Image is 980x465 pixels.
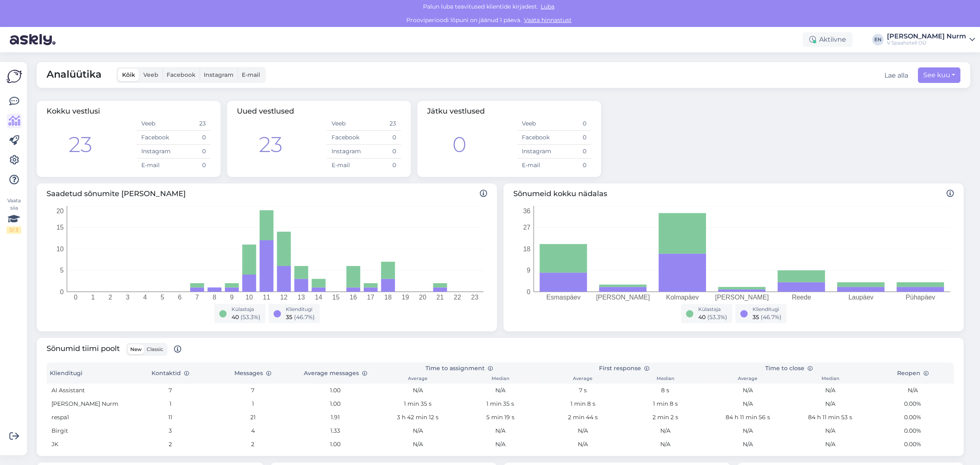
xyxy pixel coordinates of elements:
tspan: 2 [109,294,112,301]
button: Lae alla [884,71,908,80]
tspan: 4 [143,294,147,301]
td: 0 [554,117,591,131]
td: N/A [624,424,706,438]
td: 23 [174,117,211,131]
td: 84 h 11 min 56 s [706,411,789,424]
td: respa1 [47,411,129,424]
td: JK [47,438,129,451]
td: 2 min 2 s [624,411,706,424]
td: 0 [554,159,591,172]
td: N/A [706,438,789,451]
div: 0 / 3 [7,226,21,234]
th: First response [541,362,706,374]
span: Sõnumeid kokku nädalas [513,188,954,199]
td: Facebook [136,131,174,145]
tspan: 21 [437,294,444,301]
th: Average [706,374,789,384]
a: [PERSON_NAME] NurmV Spaahotell OÜ [887,33,975,46]
tspan: [PERSON_NAME] [596,294,650,301]
td: N/A [376,424,459,438]
tspan: 5 [60,267,64,274]
span: 40 [698,313,706,321]
td: 11 [129,411,212,424]
th: Median [789,374,871,384]
td: [PERSON_NAME] Nurm [47,397,129,411]
tspan: 7 [195,294,199,301]
td: 0 [364,145,401,159]
td: N/A [789,384,871,397]
td: 0 [364,131,401,145]
a: Vaata hinnastust [521,16,574,24]
td: E-mail [136,159,174,172]
tspan: 22 [454,294,461,301]
div: Klienditugi [286,306,315,313]
td: 1.00 [294,384,376,397]
td: 84 h 11 min 53 s [789,411,871,424]
td: AI Assistant [47,384,129,397]
div: Klienditugi [753,306,782,313]
td: Instagram [517,145,554,159]
td: 0.00% [871,411,954,424]
div: Külastaja [232,306,261,313]
img: Askly Logo [7,69,22,84]
span: Kokku vestlusi [47,107,100,116]
th: Median [624,374,706,384]
td: 7 s [541,384,624,397]
td: 1 [212,397,294,411]
td: N/A [624,438,706,451]
td: 3 h 42 min 12 s [376,411,459,424]
span: Saadetud sõnumite [PERSON_NAME] [47,188,487,199]
th: Klienditugi [47,362,129,384]
td: 4 [212,424,294,438]
td: N/A [459,424,541,438]
td: 7 [129,384,212,397]
td: 0 [554,145,591,159]
tspan: 5 [160,294,164,301]
th: Time to close [706,362,871,374]
tspan: 20 [56,208,64,215]
td: N/A [459,384,541,397]
td: 0 [554,131,591,145]
th: Messages [212,362,294,384]
td: 1 min 8 s [624,397,706,411]
td: Facebook [517,131,554,145]
th: Reopen [871,362,954,384]
td: 2 [212,438,294,451]
td: 1 min 35 s [459,397,541,411]
span: New [130,346,142,352]
td: N/A [789,424,871,438]
td: 0.00% [871,424,954,438]
td: N/A [789,397,871,411]
td: Instagram [327,145,364,159]
span: Classic [147,346,163,352]
td: 0 [174,145,211,159]
span: E-mail [242,71,260,78]
span: ( 53.3 %) [241,313,261,321]
td: 1 [129,397,212,411]
span: Facebook [167,71,196,78]
tspan: 13 [298,294,305,301]
tspan: [PERSON_NAME] [715,294,769,301]
div: [PERSON_NAME] Nurm [887,33,966,40]
tspan: 10 [56,246,64,253]
tspan: 18 [384,294,392,301]
div: Vaata siia [7,197,21,234]
td: N/A [541,424,624,438]
span: Luba [538,3,557,10]
th: Average [376,374,459,384]
td: N/A [706,424,789,438]
tspan: 20 [419,294,426,301]
div: 23 [69,129,92,161]
tspan: 11 [263,294,270,301]
td: 1.00 [294,397,376,411]
div: EN [872,34,884,45]
td: 1.00 [294,438,376,451]
td: 0 [174,131,211,145]
td: 0 [364,159,401,172]
tspan: 3 [126,294,129,301]
td: 0.00% [871,397,954,411]
tspan: Esmaspäev [546,294,581,301]
button: See kuu [918,67,960,83]
td: Birgit [47,424,129,438]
